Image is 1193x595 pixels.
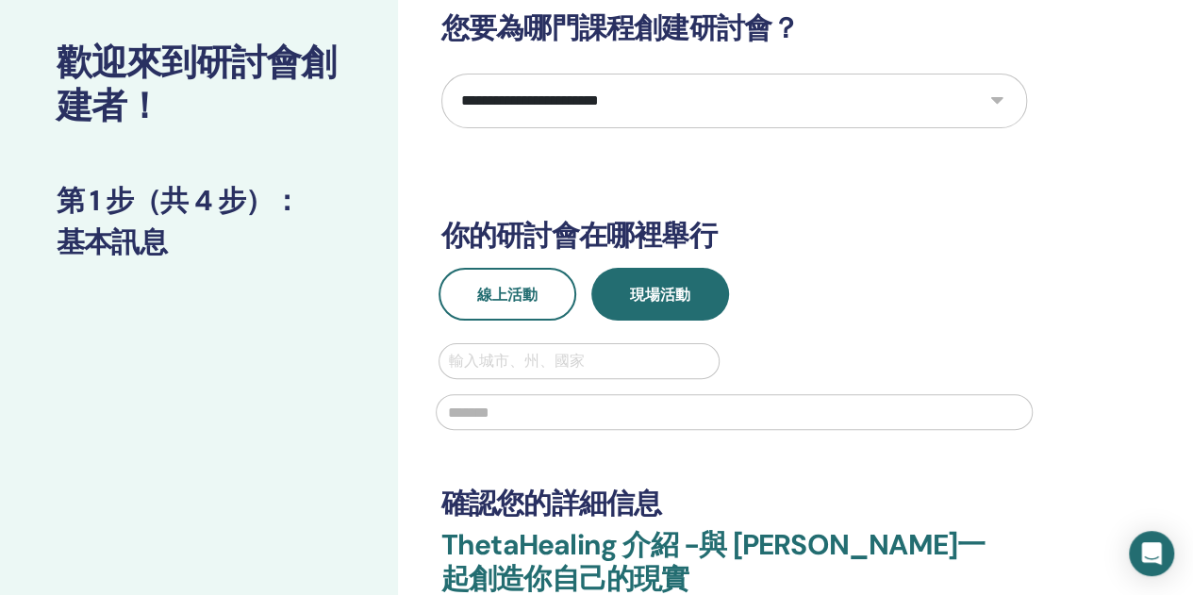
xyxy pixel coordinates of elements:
[1129,531,1174,576] div: 開啟 Intercom Messenger
[441,526,727,563] font: ThetaHealing 介紹 -與
[57,223,167,260] font: 基本訊息
[477,285,538,305] font: 線上活動
[441,217,717,254] font: 你的研討會在哪裡舉行
[591,268,729,321] button: 現場活動
[441,485,662,521] font: 確認您的詳細信息
[439,268,576,321] button: 線上活動
[57,39,336,129] font: 歡迎來到研討會創建者！
[441,9,800,46] font: 您要為哪門課程創建研討會？
[273,182,300,219] font: ：
[57,182,273,219] font: 第 1 步（共 4 步）
[630,285,690,305] font: 現場活動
